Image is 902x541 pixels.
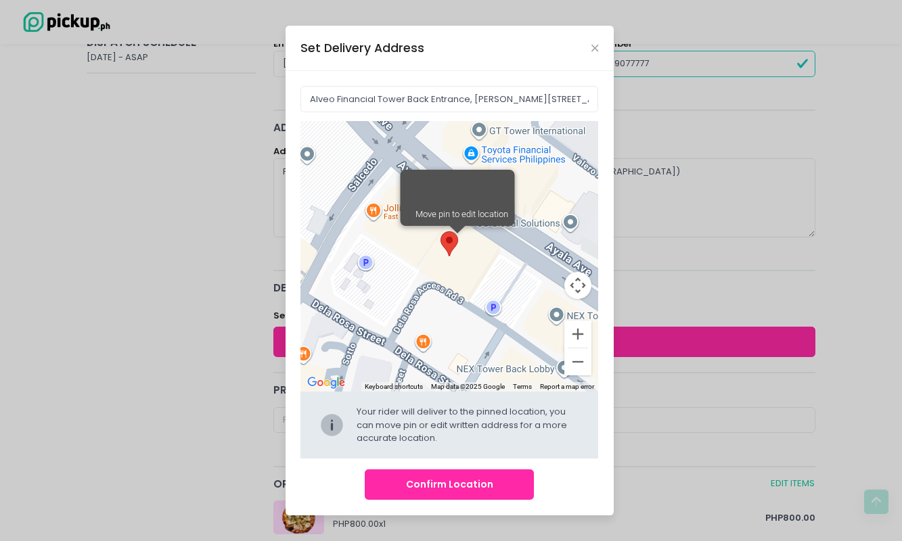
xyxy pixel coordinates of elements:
[540,383,594,390] a: Report a map error
[357,405,580,445] div: Your rider will deliver to the pinned location, you can move pin or edit written address for a mo...
[564,321,591,348] button: Zoom in
[365,469,534,500] button: Confirm Location
[564,272,591,299] button: Map camera controls
[300,86,598,112] input: Delivery Address
[591,45,598,51] button: Close
[300,39,424,57] div: Set Delivery Address
[431,383,505,390] span: Map data ©2025 Google
[409,202,515,226] div: Move pin to edit location
[304,374,348,392] img: Google
[513,383,532,390] a: Terms (opens in new tab)
[365,382,423,392] button: Keyboard shortcuts
[564,348,591,375] button: Zoom out
[304,374,348,392] a: Open this area in Google Maps (opens a new window)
